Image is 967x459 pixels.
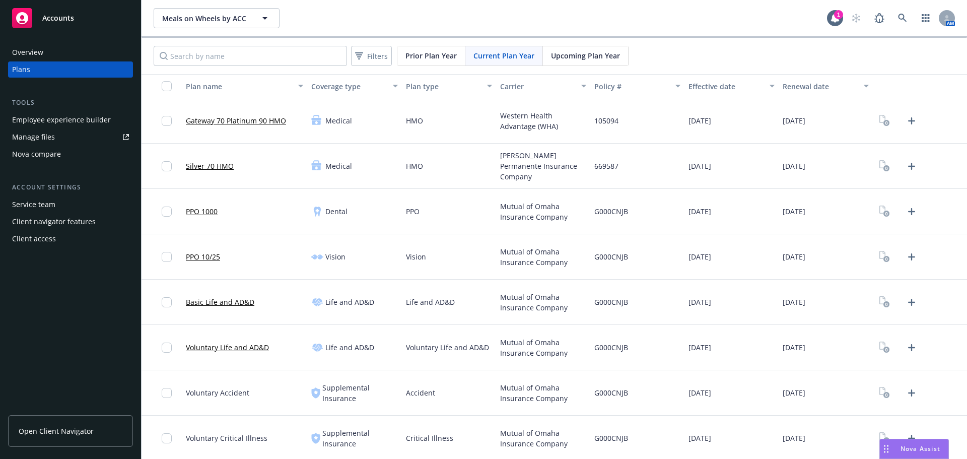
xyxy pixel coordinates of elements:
[186,342,269,353] a: Voluntary Life and AD&D
[783,297,805,307] span: [DATE]
[904,204,920,220] a: Upload Plan Documents
[8,112,133,128] a: Employee experience builder
[688,206,711,217] span: [DATE]
[594,115,618,126] span: 105094
[901,444,940,453] span: Nova Assist
[8,196,133,213] a: Service team
[186,297,254,307] a: Basic Life and AD&D
[162,81,172,91] input: Select all
[405,50,457,61] span: Prior Plan Year
[186,387,249,398] span: Voluntary Accident
[12,231,56,247] div: Client access
[8,231,133,247] a: Client access
[406,81,481,92] div: Plan type
[877,294,893,310] a: View Plan Documents
[162,207,172,217] input: Toggle Row Selected
[551,50,620,61] span: Upcoming Plan Year
[500,382,586,404] span: Mutual of Omaha Insurance Company
[877,430,893,446] a: View Plan Documents
[402,74,496,98] button: Plan type
[688,342,711,353] span: [DATE]
[182,74,307,98] button: Plan name
[688,433,711,443] span: [DATE]
[162,343,172,353] input: Toggle Row Selected
[367,51,388,61] span: Filters
[154,46,347,66] input: Search by name
[594,251,628,262] span: G000CNJB
[500,337,586,358] span: Mutual of Omaha Insurance Company
[877,340,893,356] a: View Plan Documents
[12,61,30,78] div: Plans
[892,8,913,28] a: Search
[783,251,805,262] span: [DATE]
[406,115,423,126] span: HMO
[783,342,805,353] span: [DATE]
[500,110,586,132] span: Western Health Advantage (WHA)
[322,382,397,404] span: Supplemental Insurance
[8,129,133,145] a: Manage files
[877,113,893,129] a: View Plan Documents
[8,44,133,60] a: Overview
[783,115,805,126] span: [DATE]
[869,8,889,28] a: Report a Bug
[879,439,949,459] button: Nova Assist
[496,74,590,98] button: Carrier
[406,206,420,217] span: PPO
[186,115,286,126] a: Gateway 70 Platinum 90 HMO
[500,150,586,182] span: [PERSON_NAME] Permanente Insurance Company
[877,249,893,265] a: View Plan Documents
[8,182,133,192] div: Account settings
[8,214,133,230] a: Client navigator features
[162,116,172,126] input: Toggle Row Selected
[162,388,172,398] input: Toggle Row Selected
[688,115,711,126] span: [DATE]
[325,297,374,307] span: Life and AD&D
[162,297,172,307] input: Toggle Row Selected
[154,8,280,28] button: Meals on Wheels by ACC
[688,297,711,307] span: [DATE]
[880,439,892,458] div: Drag to move
[406,387,435,398] span: Accident
[877,385,893,401] a: View Plan Documents
[877,158,893,174] a: View Plan Documents
[406,297,455,307] span: Life and AD&D
[916,8,936,28] a: Switch app
[162,252,172,262] input: Toggle Row Selected
[500,201,586,222] span: Mutual of Omaha Insurance Company
[19,426,94,436] span: Open Client Navigator
[186,251,220,262] a: PPO 10/25
[325,115,352,126] span: Medical
[904,385,920,401] a: Upload Plan Documents
[325,251,346,262] span: Vision
[904,113,920,129] a: Upload Plan Documents
[406,161,423,171] span: HMO
[162,433,172,443] input: Toggle Row Selected
[311,81,386,92] div: Coverage type
[42,14,74,22] span: Accounts
[594,161,618,171] span: 669587
[590,74,684,98] button: Policy #
[904,158,920,174] a: Upload Plan Documents
[779,74,873,98] button: Renewal date
[500,292,586,313] span: Mutual of Omaha Insurance Company
[783,81,858,92] div: Renewal date
[688,161,711,171] span: [DATE]
[325,342,374,353] span: Life and AD&D
[783,433,805,443] span: [DATE]
[325,206,348,217] span: Dental
[12,112,111,128] div: Employee experience builder
[500,81,575,92] div: Carrier
[351,46,392,66] button: Filters
[186,206,218,217] a: PPO 1000
[8,4,133,32] a: Accounts
[12,44,43,60] div: Overview
[406,251,426,262] span: Vision
[12,196,55,213] div: Service team
[688,387,711,398] span: [DATE]
[186,81,292,92] div: Plan name
[688,81,764,92] div: Effective date
[594,297,628,307] span: G000CNJB
[688,251,711,262] span: [DATE]
[594,206,628,217] span: G000CNJB
[846,8,866,28] a: Start snowing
